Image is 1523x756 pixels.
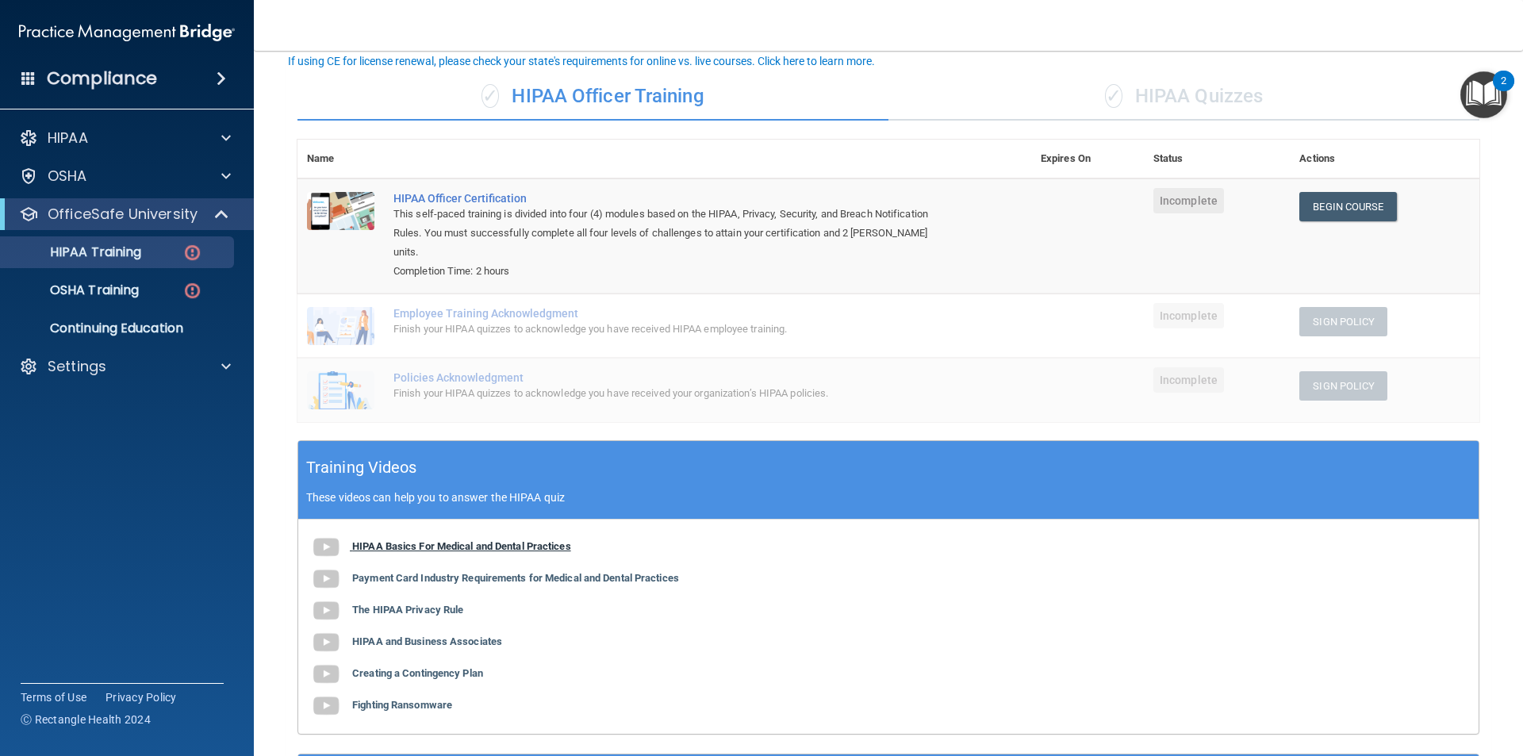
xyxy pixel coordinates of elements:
div: Finish your HIPAA quizzes to acknowledge you have received your organization’s HIPAA policies. [393,384,952,403]
img: danger-circle.6113f641.png [182,243,202,263]
b: Payment Card Industry Requirements for Medical and Dental Practices [352,572,679,584]
iframe: Drift Widget Chat Controller [1249,643,1504,707]
div: Finish your HIPAA quizzes to acknowledge you have received HIPAA employee training. [393,320,952,339]
a: Terms of Use [21,689,86,705]
span: Incomplete [1153,367,1224,393]
a: HIPAA [19,129,231,148]
img: gray_youtube_icon.38fcd6cc.png [310,658,342,690]
button: If using CE for license renewal, please check your state's requirements for online vs. live cours... [286,53,877,69]
p: Settings [48,357,106,376]
div: If using CE for license renewal, please check your state's requirements for online vs. live cours... [288,56,875,67]
span: Incomplete [1153,188,1224,213]
img: gray_youtube_icon.38fcd6cc.png [310,563,342,595]
p: HIPAA [48,129,88,148]
span: Incomplete [1153,303,1224,328]
div: Completion Time: 2 hours [393,262,952,281]
div: HIPAA Officer Training [297,73,888,121]
button: Sign Policy [1299,371,1387,401]
a: OfficeSafe University [19,205,230,224]
p: HIPAA Training [10,244,141,260]
a: Privacy Policy [105,689,177,705]
div: Employee Training Acknowledgment [393,307,952,320]
b: HIPAA and Business Associates [352,635,502,647]
a: Begin Course [1299,192,1396,221]
b: Creating a Contingency Plan [352,667,483,679]
th: Actions [1290,140,1479,178]
th: Status [1144,140,1290,178]
a: Settings [19,357,231,376]
img: gray_youtube_icon.38fcd6cc.png [310,627,342,658]
img: gray_youtube_icon.38fcd6cc.png [310,595,342,627]
div: HIPAA Quizzes [888,73,1479,121]
p: These videos can help you to answer the HIPAA quiz [306,491,1471,504]
p: OfficeSafe University [48,205,198,224]
button: Sign Policy [1299,307,1387,336]
h4: Compliance [47,67,157,90]
a: HIPAA Officer Certification [393,192,952,205]
img: danger-circle.6113f641.png [182,281,202,301]
b: HIPAA Basics For Medical and Dental Practices [352,540,571,552]
p: OSHA Training [10,282,139,298]
span: Ⓒ Rectangle Health 2024 [21,712,151,727]
p: OSHA [48,167,87,186]
img: gray_youtube_icon.38fcd6cc.png [310,690,342,722]
h5: Training Videos [306,454,417,482]
div: This self-paced training is divided into four (4) modules based on the HIPAA, Privacy, Security, ... [393,205,952,262]
th: Name [297,140,384,178]
th: Expires On [1031,140,1144,178]
button: Open Resource Center, 2 new notifications [1460,71,1507,118]
p: Continuing Education [10,320,227,336]
b: Fighting Ransomware [352,699,452,711]
img: gray_youtube_icon.38fcd6cc.png [310,532,342,563]
a: OSHA [19,167,231,186]
img: PMB logo [19,17,235,48]
div: Policies Acknowledgment [393,371,952,384]
span: ✓ [481,84,499,108]
b: The HIPAA Privacy Rule [352,604,463,616]
span: ✓ [1105,84,1122,108]
div: 2 [1501,81,1506,102]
